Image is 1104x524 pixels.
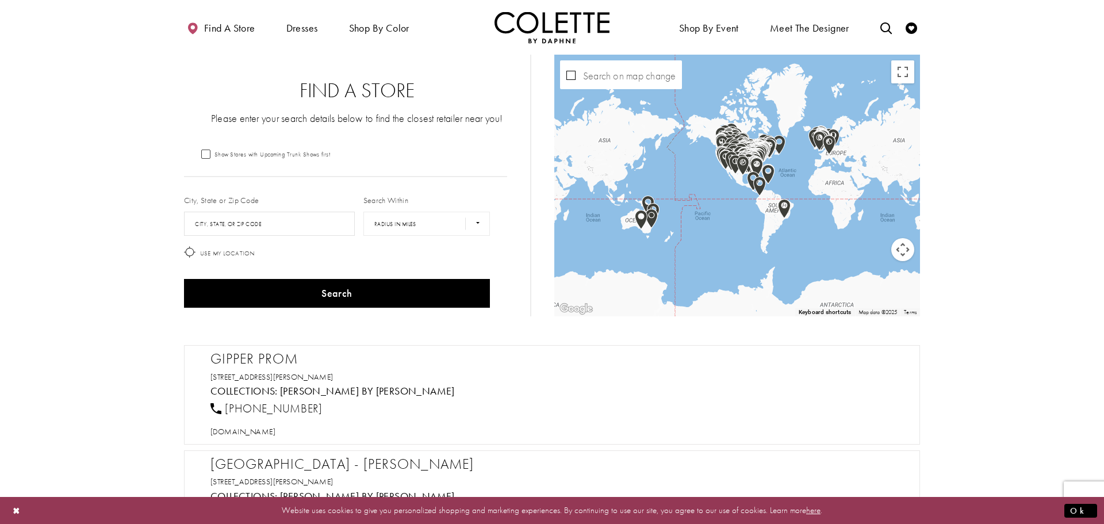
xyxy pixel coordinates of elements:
button: Toggle fullscreen view [891,60,914,83]
span: Collections: [210,384,278,397]
button: Search [184,279,490,308]
h2: [GEOGRAPHIC_DATA] - [PERSON_NAME] [210,456,905,473]
a: Check Wishlist [903,12,920,43]
div: Map with store locations [554,55,920,316]
h2: Gipper Prom [210,350,905,368]
a: Open this area in Google Maps (opens a new window) [557,301,595,316]
span: Meet the designer [770,22,849,34]
img: Colette by Daphne [494,12,609,43]
a: [PHONE_NUMBER] [210,401,323,416]
label: City, State or Zip Code [184,194,259,206]
label: Search Within [363,194,408,206]
a: Visit Colette by Daphne page - Opens in new tab [280,384,455,397]
button: Submit Dialog [1064,503,1097,518]
button: Map camera controls [891,238,914,261]
span: Dresses [283,12,321,43]
span: [DOMAIN_NAME] [210,426,275,437]
button: Close Dialog [7,500,26,521]
span: [PHONE_NUMBER] [225,401,322,416]
a: Visit Home Page [494,12,609,43]
span: Shop by color [349,22,409,34]
span: Dresses [286,22,318,34]
span: Shop by color [346,12,412,43]
p: Please enter your search details below to find the closest retailer near you! [207,111,507,125]
a: Opens in new tab [210,426,275,437]
a: Opens in new tab [210,476,333,487]
a: here [806,504,821,516]
a: Opens in new tab [210,372,333,382]
span: Shop By Event [679,22,739,34]
img: Google [557,301,595,316]
a: Toggle search [877,12,895,43]
select: Radius In Miles [363,212,490,236]
a: Meet the designer [767,12,852,43]
button: Keyboard shortcuts [798,308,851,316]
span: Find a store [204,22,255,34]
p: Website uses cookies to give you personalized shopping and marketing experiences. By continuing t... [83,503,1021,518]
a: Terms (opens in new tab) [904,308,917,316]
h2: Find a Store [207,79,507,102]
span: Collections: [210,489,278,503]
input: City, State, or ZIP Code [184,212,355,236]
a: Visit Colette by Daphne page - Opens in new tab [280,489,455,503]
a: Find a store [184,12,258,43]
span: Map data ©2025 [858,308,898,316]
span: Shop By Event [676,12,742,43]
